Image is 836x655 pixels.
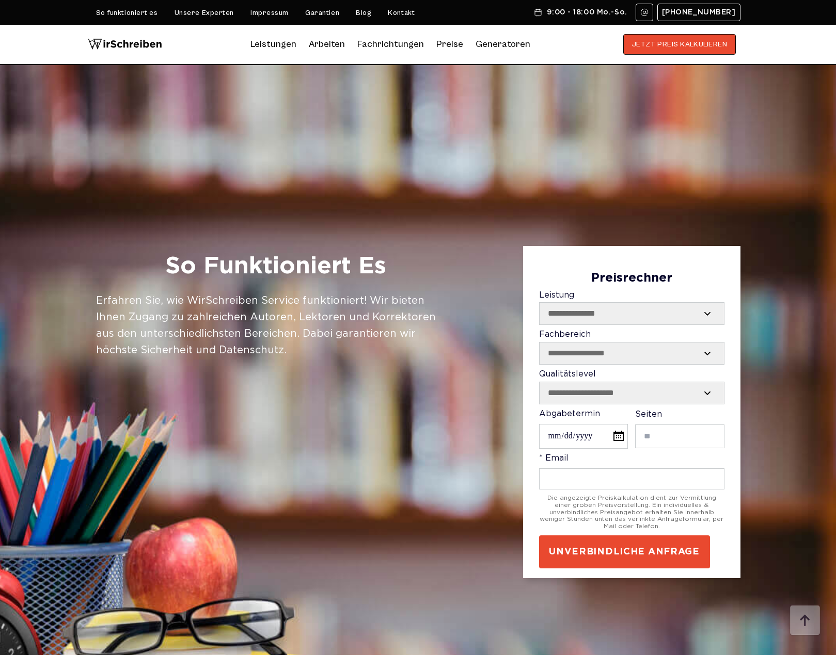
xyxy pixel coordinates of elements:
[436,39,463,50] a: Preise
[539,454,724,489] label: * Email
[250,36,296,53] a: Leistungen
[388,9,415,17] a: Kontakt
[539,271,724,286] div: Preisrechner
[88,34,162,55] img: logo wirschreiben
[790,605,821,636] img: button top
[533,8,543,17] img: Schedule
[539,535,710,568] button: UNVERBINDLICHE ANFRAGE
[476,36,530,53] a: Generatoren
[635,411,662,418] span: Seiten
[539,410,628,449] label: Abgabetermin
[640,8,649,17] img: Email
[539,468,724,489] input: * Email
[549,546,700,558] span: UNVERBINDLICHE ANFRAGE
[540,382,724,404] select: Qualitätslevel
[539,271,724,568] form: Contact form
[539,370,724,404] label: Qualitätslevel
[623,34,736,55] button: JETZT PREIS KALKULIEREN
[657,4,740,21] a: [PHONE_NUMBER]
[539,291,724,325] label: Leistung
[96,292,456,358] div: Erfahren Sie, wie WirSchreiben Service funktioniert! Wir bieten Ihnen Zugang zu zahlreichen Autor...
[250,9,289,17] a: Impressum
[305,9,339,17] a: Garantien
[539,495,724,530] div: Die angezeigte Preiskalkulation dient zur Vermittlung einer groben Preisvorstellung. Ein individu...
[540,342,724,364] select: Fachbereich
[309,36,345,53] a: Arbeiten
[96,9,158,17] a: So funktioniert es
[540,303,724,324] select: Leistung
[356,9,371,17] a: Blog
[357,36,424,53] a: Fachrichtungen
[662,8,736,17] span: [PHONE_NUMBER]
[539,330,724,365] label: Fachbereich
[539,424,628,448] input: Abgabetermin
[96,251,456,282] h1: So Funktioniert Es
[547,8,627,17] span: 9:00 - 18:00 Mo.-So.
[175,9,234,17] a: Unsere Experten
